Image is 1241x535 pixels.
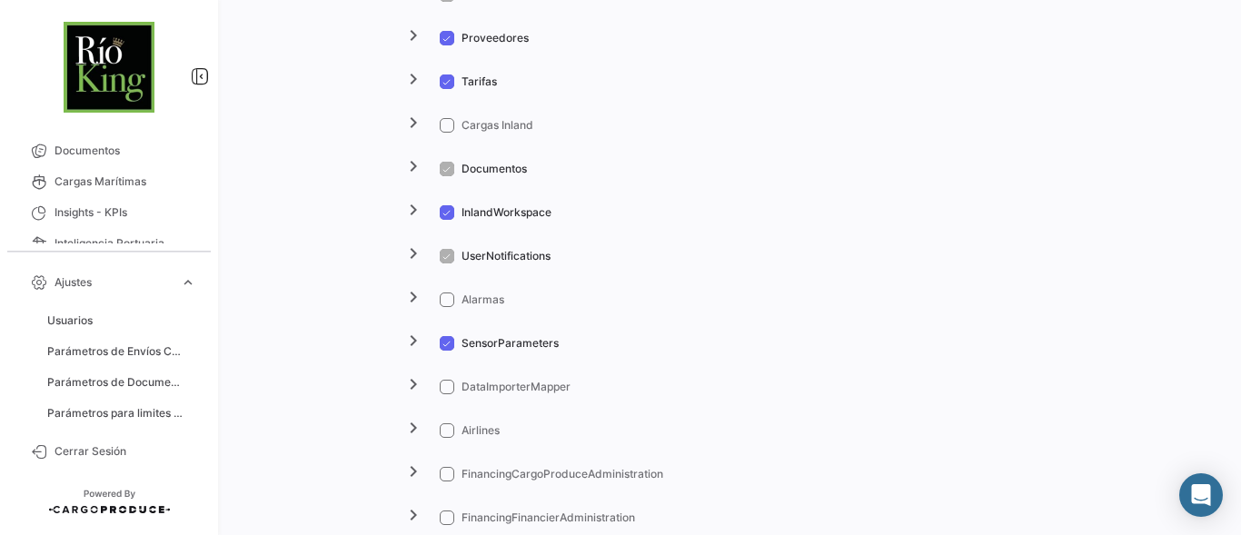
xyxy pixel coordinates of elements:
[55,173,196,190] span: Cargas Marítimas
[402,286,424,308] mat-icon: chevron_right
[462,510,635,526] span: FinancingFinancierAdministration
[15,228,204,259] a: Inteligencia Portuaria
[180,274,196,291] span: expand_more
[395,193,432,230] button: toggle undefined
[47,374,185,391] span: Parámetros de Documentos
[462,466,663,482] span: FinancingCargoProduceAdministration
[402,417,424,439] mat-icon: chevron_right
[55,204,196,221] span: Insights - KPIs
[395,455,432,491] button: toggle undefined
[40,338,204,365] a: Parámetros de Envíos Cargas Marítimas
[462,248,551,264] span: UserNotifications
[40,307,204,334] a: Usuarios
[402,504,424,526] mat-icon: chevron_right
[64,22,154,113] img: df92fda9-fdd6-45a9-af88-3f96f4fcf10a.jpg
[462,335,559,352] span: SensorParameters
[395,324,432,361] button: toggle undefined
[15,197,204,228] a: Insights - KPIs
[395,106,432,143] button: toggle undefined
[402,199,424,221] mat-icon: chevron_right
[47,312,93,329] span: Usuarios
[395,63,432,99] button: toggle undefined
[55,143,196,159] span: Documentos
[395,411,432,448] button: toggle undefined
[47,405,185,421] span: Parámetros para limites sensores
[395,499,432,535] button: toggle undefined
[462,117,533,134] span: Cargas Inland
[395,19,432,55] button: toggle undefined
[15,166,204,197] a: Cargas Marítimas
[395,368,432,404] button: toggle undefined
[402,112,424,134] mat-icon: chevron_right
[395,237,432,273] button: toggle undefined
[402,25,424,46] mat-icon: chevron_right
[47,343,185,360] span: Parámetros de Envíos Cargas Marítimas
[1179,473,1223,517] div: Abrir Intercom Messenger
[40,400,204,427] a: Parámetros para limites sensores
[402,330,424,352] mat-icon: chevron_right
[462,379,571,395] span: DataImporterMapper
[402,461,424,482] mat-icon: chevron_right
[55,235,196,252] span: Inteligencia Portuaria
[55,274,173,291] span: Ajustes
[402,243,424,264] mat-icon: chevron_right
[462,292,504,308] span: Alarmas
[15,135,204,166] a: Documentos
[462,30,529,46] span: Proveedores
[462,74,497,90] span: Tarifas
[395,150,432,186] button: toggle undefined
[402,155,424,177] mat-icon: chevron_right
[395,281,432,317] button: toggle undefined
[462,161,527,177] span: Documentos
[462,204,551,221] span: InlandWorkspace
[402,373,424,395] mat-icon: chevron_right
[402,68,424,90] mat-icon: chevron_right
[55,443,196,460] span: Cerrar Sesión
[462,422,500,439] span: Airlines
[40,369,204,396] a: Parámetros de Documentos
